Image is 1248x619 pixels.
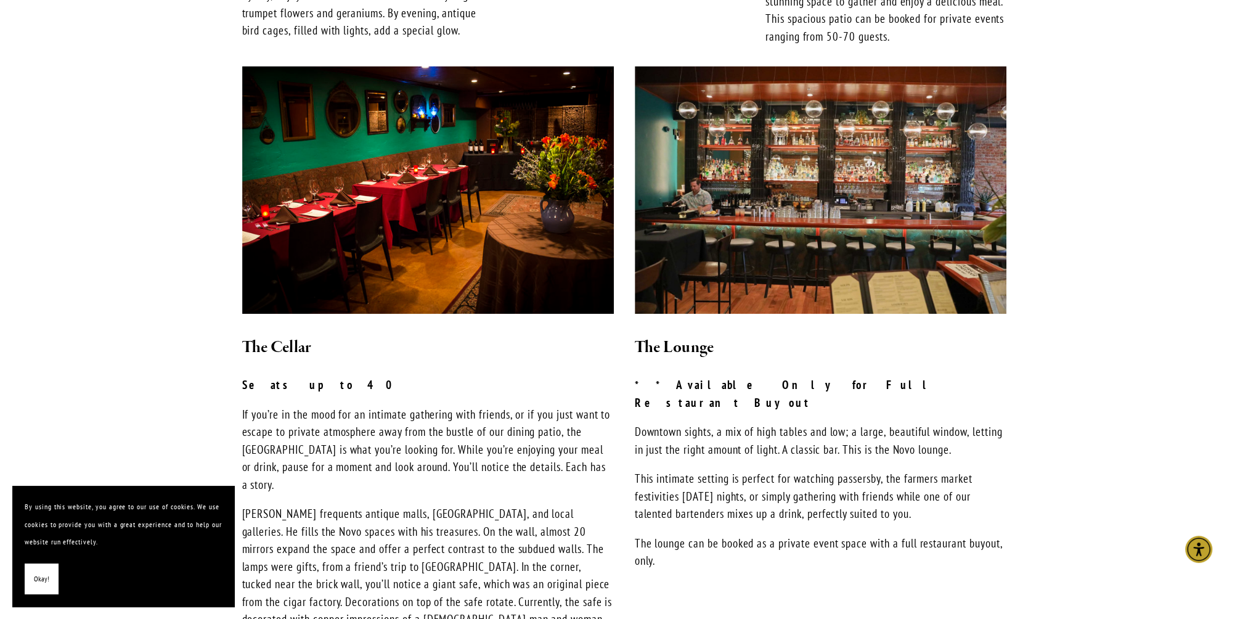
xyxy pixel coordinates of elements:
[635,335,1006,361] h2: The Lounge
[12,486,234,607] section: Cookie banner
[635,535,1006,570] p: The lounge can be booked as a private event space with a full restaurant buyout, only.
[25,564,59,595] button: Okay!
[635,423,1006,458] p: Downtown sights, a mix of high tables and low; a large, beautiful window, letting in just the rig...
[635,377,951,410] strong: **Available Only for Full Restaurant Buyout
[635,470,1006,523] p: This intimate setting is perfect for watching passersby, the farmers market festivities [DATE] ni...
[25,498,222,551] p: By using this website, you agree to our use of cookies. We use cookies to provide you with a grea...
[242,335,614,361] h2: The Cellar
[34,570,49,588] span: Okay!
[242,66,614,313] img: NOVO+BANQUET+CELLAR+FROM+SAFE+2016.jpg
[1185,536,1212,563] div: Accessibility Menu
[242,406,614,494] p: If you’re in the mood for an intimate gathering with friends, or if you just want to escape to pr...
[242,377,401,392] strong: Seats up to 40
